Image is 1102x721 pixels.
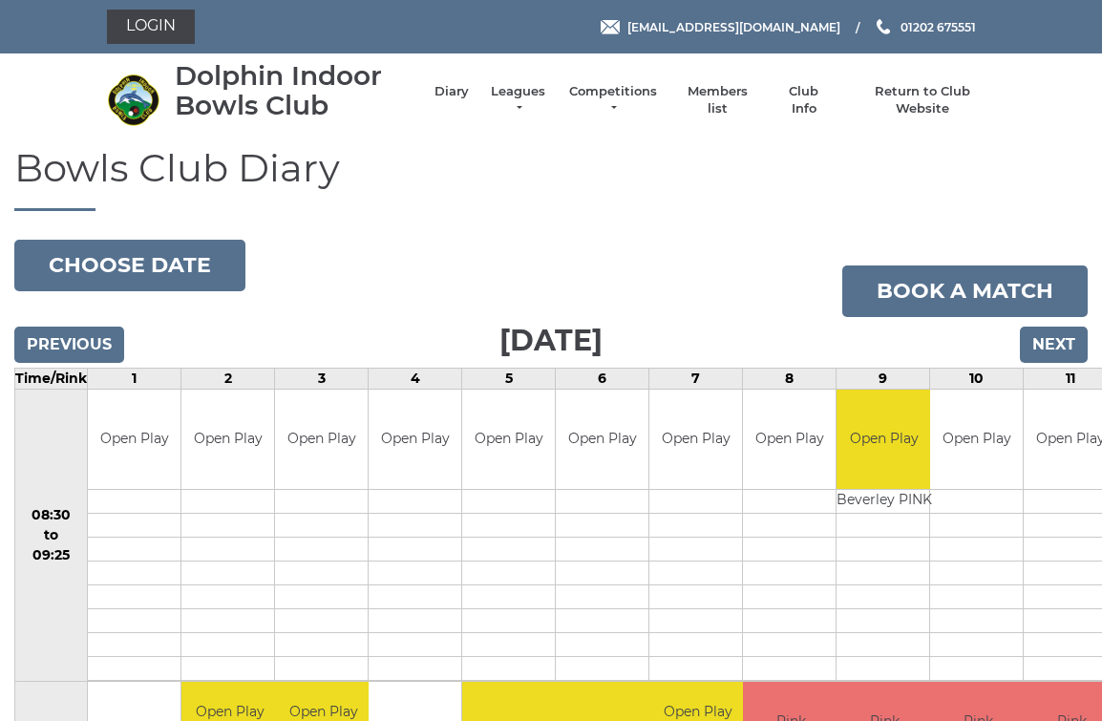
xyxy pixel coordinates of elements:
[877,19,890,34] img: Phone us
[649,390,742,490] td: Open Play
[627,19,840,33] span: [EMAIL_ADDRESS][DOMAIN_NAME]
[743,390,836,490] td: Open Play
[434,83,469,100] a: Diary
[601,20,620,34] img: Email
[649,368,743,389] td: 7
[15,368,88,389] td: Time/Rink
[743,368,837,389] td: 8
[556,368,649,389] td: 6
[930,368,1024,389] td: 10
[851,83,995,117] a: Return to Club Website
[567,83,659,117] a: Competitions
[776,83,832,117] a: Club Info
[181,390,274,490] td: Open Play
[901,19,976,33] span: 01202 675551
[930,390,1023,490] td: Open Play
[88,390,180,490] td: Open Play
[677,83,756,117] a: Members list
[14,327,124,363] input: Previous
[14,240,245,291] button: Choose date
[107,74,159,126] img: Dolphin Indoor Bowls Club
[601,18,840,36] a: Email [EMAIL_ADDRESS][DOMAIN_NAME]
[14,147,1088,211] h1: Bowls Club Diary
[275,390,368,490] td: Open Play
[837,368,930,389] td: 9
[488,83,548,117] a: Leagues
[556,390,648,490] td: Open Play
[842,265,1088,317] a: Book a match
[837,490,932,514] td: Beverley PINK
[874,18,976,36] a: Phone us 01202 675551
[369,368,462,389] td: 4
[462,390,555,490] td: Open Play
[181,368,275,389] td: 2
[369,390,461,490] td: Open Play
[107,10,195,44] a: Login
[88,368,181,389] td: 1
[1020,327,1088,363] input: Next
[462,368,556,389] td: 5
[837,390,932,490] td: Open Play
[275,368,369,389] td: 3
[15,389,88,682] td: 08:30 to 09:25
[175,61,415,120] div: Dolphin Indoor Bowls Club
